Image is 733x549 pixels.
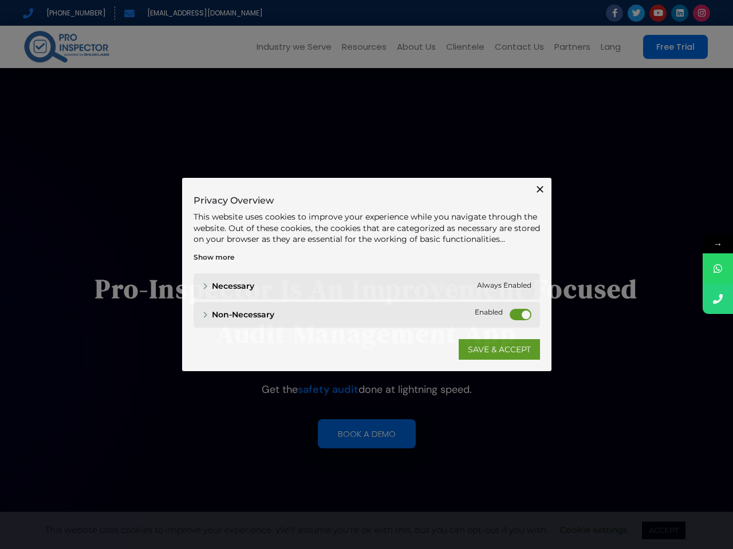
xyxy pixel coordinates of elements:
[202,280,254,292] a: Necessary
[202,309,274,321] a: Non-necessary
[194,252,234,262] a: Show more
[194,195,540,206] h4: Privacy Overview
[459,339,540,360] a: SAVE & ACCEPT
[477,280,531,292] span: Always Enabled
[194,212,540,245] div: This website uses cookies to improve your experience while you navigate through the website. Out ...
